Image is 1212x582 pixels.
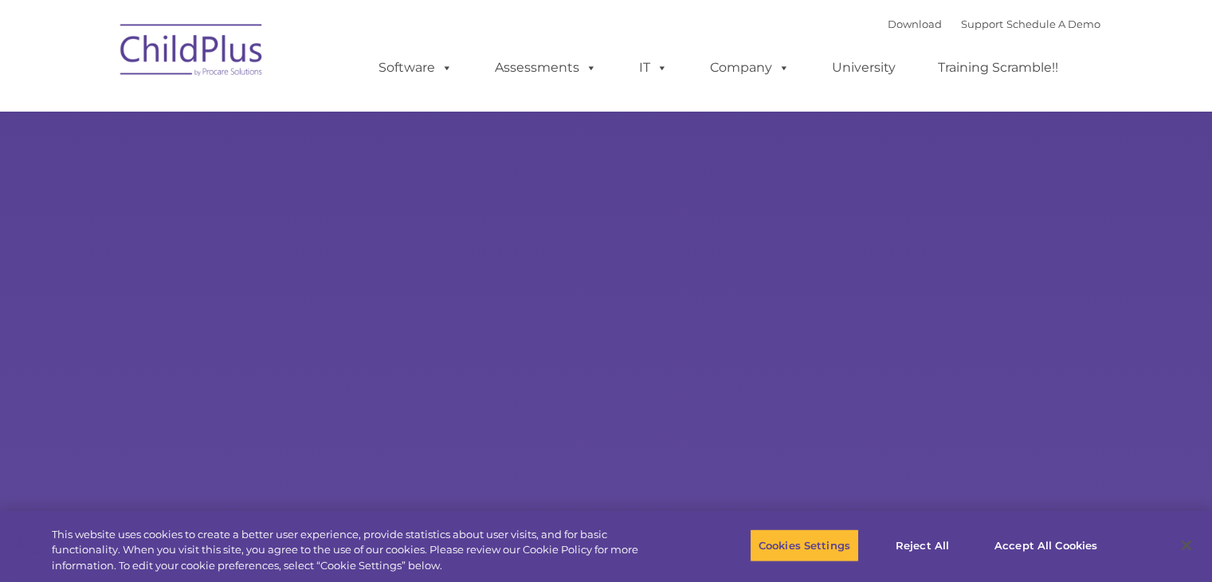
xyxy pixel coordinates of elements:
button: Close [1169,528,1204,563]
img: ChildPlus by Procare Solutions [112,13,272,92]
a: Support [961,18,1003,30]
a: Assessments [479,52,613,84]
div: This website uses cookies to create a better user experience, provide statistics about user visit... [52,527,667,574]
button: Cookies Settings [750,529,859,562]
button: Accept All Cookies [986,529,1106,562]
font: | [888,18,1100,30]
a: University [816,52,912,84]
a: Schedule A Demo [1006,18,1100,30]
a: Software [363,52,469,84]
a: IT [623,52,684,84]
a: Download [888,18,942,30]
button: Reject All [873,529,972,562]
a: Company [694,52,806,84]
a: Training Scramble!! [922,52,1074,84]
